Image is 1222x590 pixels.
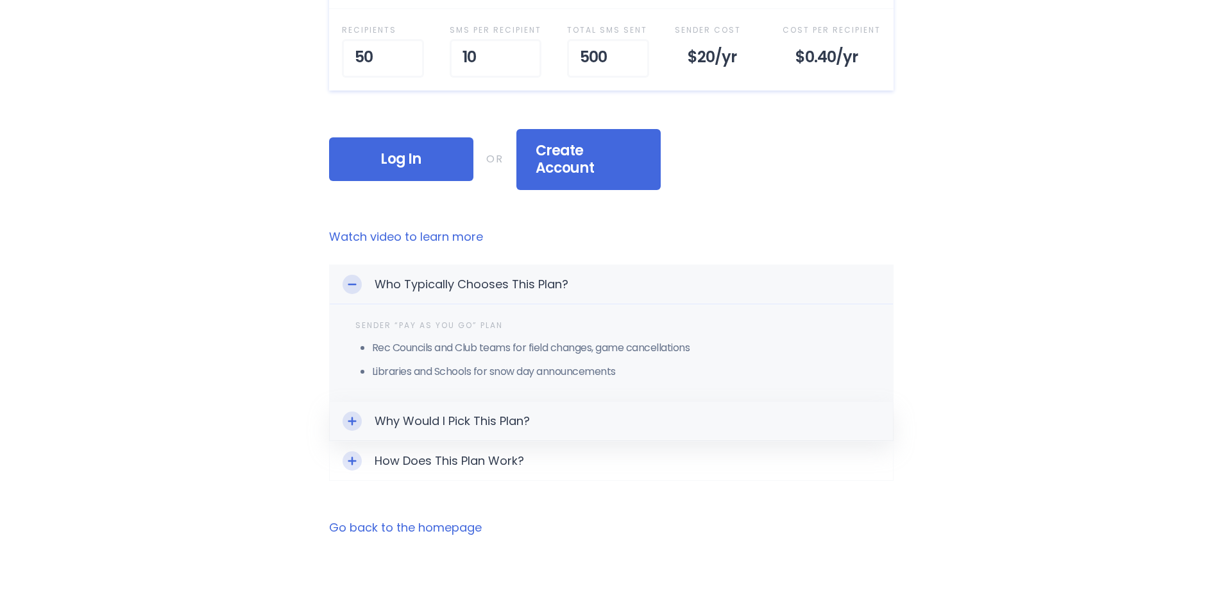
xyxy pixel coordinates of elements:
div: Toggle ExpandHow Does This Plan Work? [330,442,893,480]
span: Log In [348,150,454,168]
a: Go back to the homepage [329,519,482,535]
a: Watch video to learn more [329,229,894,245]
div: $20 /yr [675,39,757,78]
div: Toggle Expand [343,412,362,431]
div: Toggle ExpandWhy Would I Pick This Plan? [330,402,893,440]
div: Toggle ExpandWho Typically Chooses This Plan? [330,265,893,304]
div: Cost Per Recipient [783,22,881,39]
span: Create Account [536,142,641,177]
li: Libraries and Schools for snow day announcements [372,364,867,379]
div: 10 [450,39,541,78]
div: Log In [329,137,473,181]
div: 50 [342,39,424,78]
div: Toggle Expand [343,451,362,471]
div: Total SMS Sent [567,22,649,39]
div: Create Account [516,129,661,190]
div: OR [486,151,504,168]
div: 500 [567,39,649,78]
div: Toggle Expand [343,275,362,294]
li: Rec Councils and Club teams for field changes, game cancellations [372,340,867,356]
div: SMS per Recipient [450,22,541,39]
div: Sender Cost [675,22,757,39]
div: $0.40 /yr [783,39,881,78]
div: Recipient s [342,22,424,39]
div: Sender “Pay As You Go” Plan [355,317,867,334]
